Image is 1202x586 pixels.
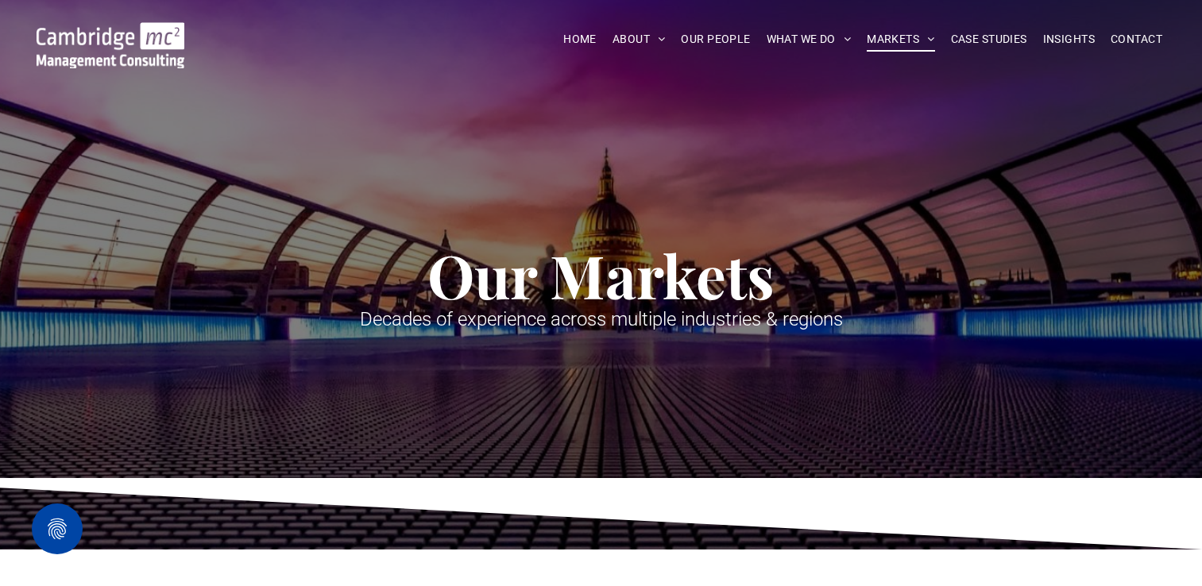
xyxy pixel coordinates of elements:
span: Decades of experience across multiple industries & regions [360,308,843,330]
a: CASE STUDIES [943,27,1035,52]
a: INSIGHTS [1035,27,1103,52]
a: MARKETS [859,27,942,52]
a: CONTACT [1103,27,1170,52]
a: ABOUT [605,27,674,52]
a: OUR PEOPLE [673,27,758,52]
a: HOME [555,27,605,52]
a: Your Business Transformed | Cambridge Management Consulting [37,25,184,41]
img: Go to Homepage [37,22,184,68]
a: WHAT WE DO [759,27,860,52]
span: Our Markets [427,235,775,314]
